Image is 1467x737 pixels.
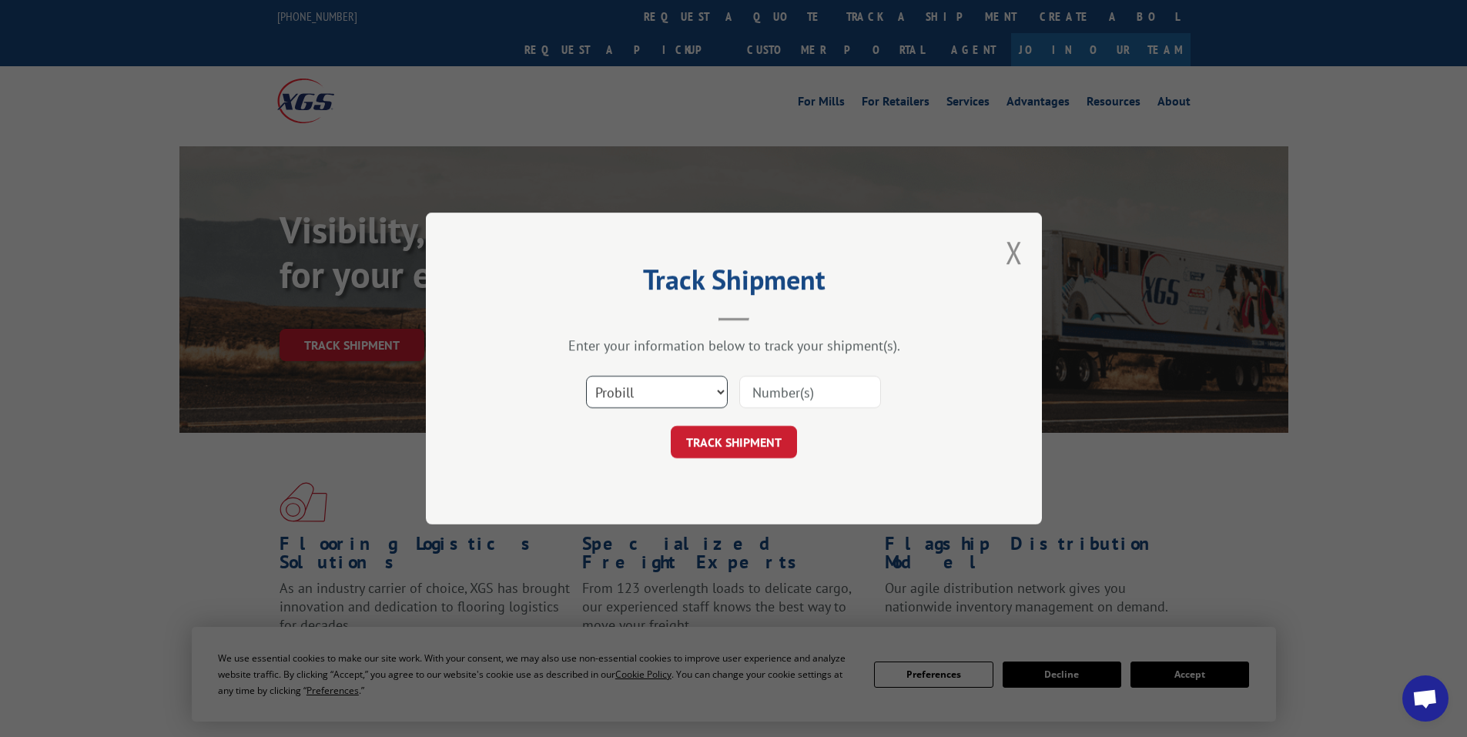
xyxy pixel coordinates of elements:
input: Number(s) [739,376,881,408]
button: TRACK SHIPMENT [671,426,797,458]
button: Close modal [1006,232,1023,273]
div: Enter your information below to track your shipment(s). [503,337,965,354]
h2: Track Shipment [503,269,965,298]
div: Open chat [1402,675,1449,722]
